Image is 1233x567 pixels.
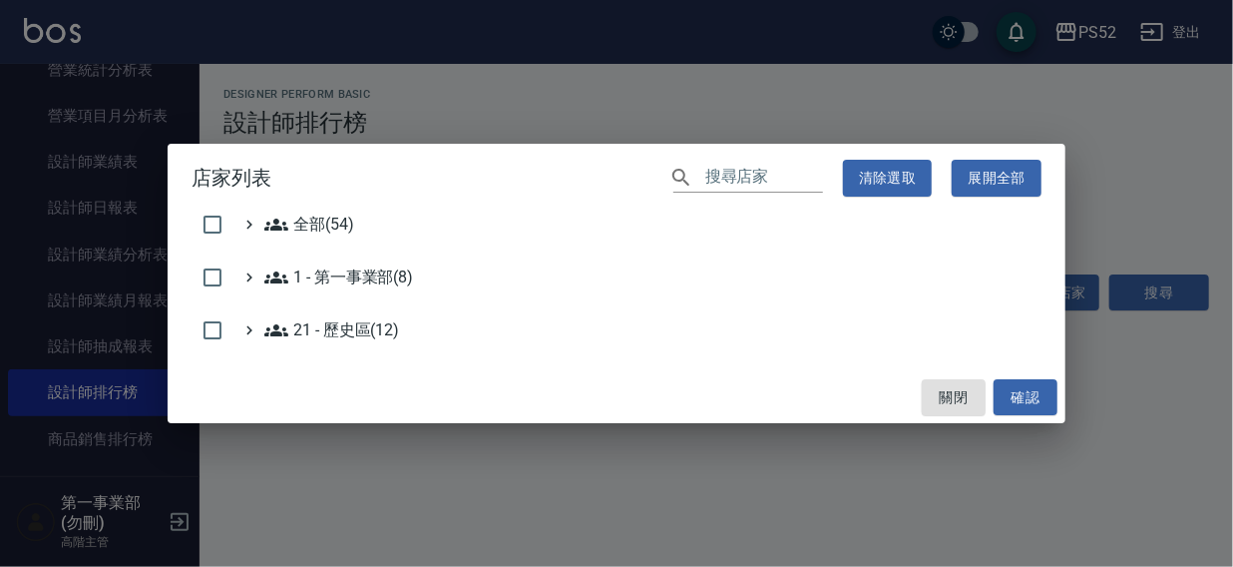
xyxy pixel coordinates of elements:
[264,266,413,289] span: 1 - 第一事業部(8)
[705,164,823,193] input: 搜尋店家
[264,318,399,342] span: 21 - 歷史區(12)
[994,379,1057,416] button: 確認
[922,379,986,416] button: 關閉
[264,213,354,237] span: 全部(54)
[843,160,933,197] button: 清除選取
[952,160,1041,197] button: 展開全部
[168,144,1065,213] h2: 店家列表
